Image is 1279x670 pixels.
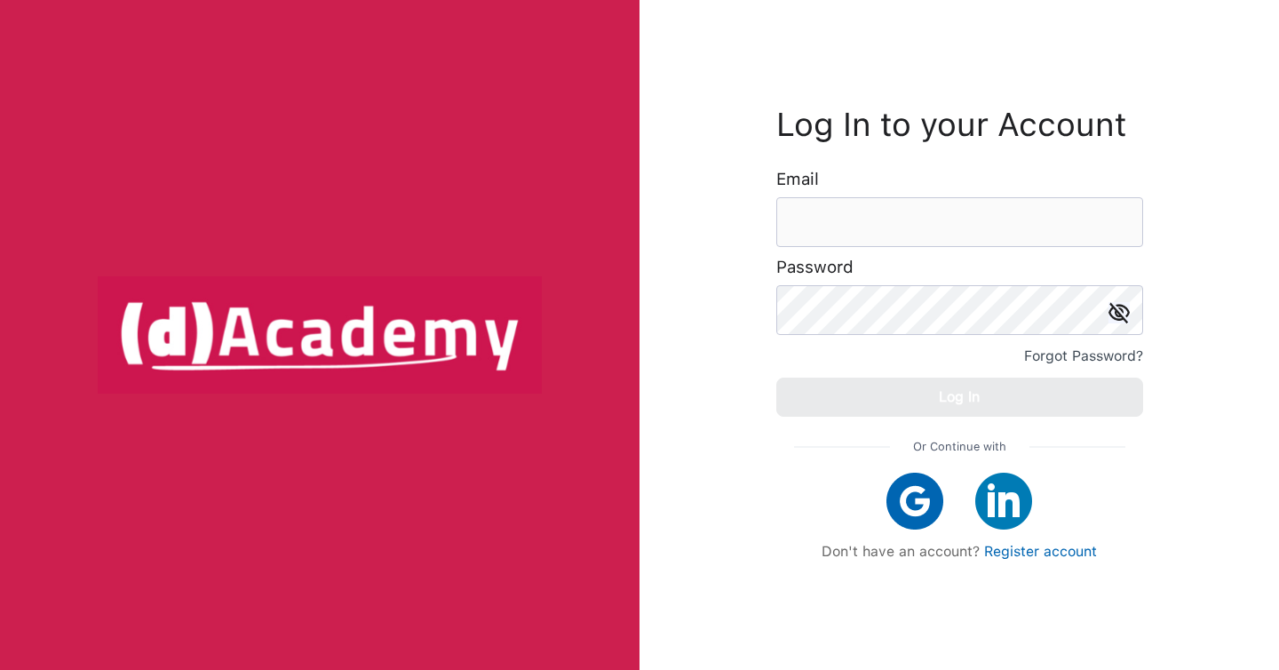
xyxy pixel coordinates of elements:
img: line [1029,446,1125,448]
button: Log In [776,378,1143,417]
label: Password [776,259,854,276]
img: line [794,446,890,448]
a: Register account [984,543,1097,560]
div: Don't have an account? [794,543,1125,560]
div: Forgot Password? [1024,344,1143,369]
img: icon [1108,302,1130,323]
div: Log In [939,385,980,410]
img: google icon [886,473,943,530]
img: logo [98,276,542,394]
h3: Log In to your Account [776,110,1143,140]
span: Or Continue with [913,435,1006,459]
label: Email [776,171,819,188]
img: linkedIn icon [975,473,1032,530]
